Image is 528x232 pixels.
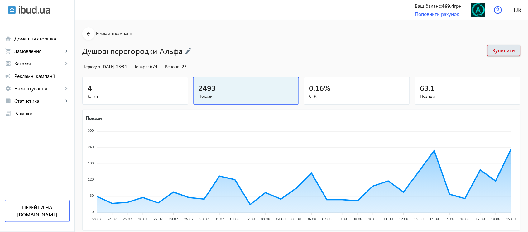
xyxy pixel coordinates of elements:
span: 63.1 [420,83,435,93]
span: 4 [88,83,92,93]
tspan: 13.08 [415,217,424,221]
mat-icon: keyboard_arrow_right [63,85,70,92]
mat-icon: keyboard_arrow_right [63,98,70,104]
span: Період: з [82,64,100,69]
tspan: 16.08 [460,217,470,221]
img: help.svg [494,6,502,14]
tspan: 240 [88,145,94,149]
mat-icon: keyboard_arrow_right [63,60,70,67]
mat-icon: receipt_long [5,110,11,116]
tspan: 30.07 [199,217,209,221]
tspan: 11.08 [384,217,393,221]
tspan: 23.07 [92,217,102,221]
tspan: 300 [88,129,94,133]
tspan: 08.08 [338,217,347,221]
span: % [324,83,331,93]
a: Поповнити рахунок [415,11,459,17]
span: Налаштування [14,85,63,92]
tspan: 60 [90,194,94,198]
span: Замовлення [14,48,63,54]
span: 674 [150,64,157,69]
tspan: 17.08 [476,217,485,221]
span: Статистика [14,98,63,104]
tspan: 03.08 [261,217,270,221]
tspan: 07.08 [322,217,332,221]
span: 0.16 [309,83,324,93]
img: ibud_text.svg [19,6,50,14]
tspan: 27.07 [154,217,163,221]
span: Каталог [14,60,63,67]
mat-icon: analytics [5,98,11,104]
span: 2493 [199,83,216,93]
tspan: 120 [88,178,94,181]
tspan: 24.07 [108,217,117,221]
tspan: 12.08 [399,217,408,221]
span: Рахунки [14,110,70,116]
mat-icon: campaign [5,73,11,79]
span: CTR [309,93,405,99]
span: Кліки [88,93,183,99]
tspan: 14.08 [430,217,439,221]
tspan: 15.08 [445,217,454,221]
mat-icon: arrow_back [85,30,93,38]
tspan: 19.08 [506,217,516,221]
mat-icon: settings [5,85,11,92]
tspan: 31.07 [215,217,224,221]
span: Регіони: [165,64,180,69]
b: 469.4 [442,2,454,9]
tspan: 25.07 [123,217,132,221]
span: Домашня сторінка [14,36,70,42]
div: Ваш баланс: грн [415,2,462,9]
tspan: 180 [88,161,94,165]
span: 23 [182,64,187,69]
a: Перейти на [DOMAIN_NAME] [5,200,70,222]
h1: Душові перегородки Альфа [82,45,481,56]
span: Позиція [420,93,516,99]
tspan: 10.08 [368,217,378,221]
mat-icon: grid_view [5,60,11,67]
img: ibud.svg [8,6,16,14]
tspan: 0 [92,210,94,214]
img: 28619682a2e03a04685722068149204-94a2a459e6.png [471,3,485,17]
mat-icon: home [5,36,11,42]
text: Покази [86,115,102,121]
span: Покази [199,93,294,99]
tspan: 04.08 [276,217,286,221]
tspan: 28.07 [169,217,178,221]
tspan: 05.08 [292,217,301,221]
button: Зупинити [487,45,521,56]
tspan: 06.08 [307,217,316,221]
tspan: 02.08 [246,217,255,221]
span: [DATE] 23:34 [101,64,127,69]
span: Товари: [134,64,149,69]
span: Зупинити [493,47,515,54]
tspan: 26.07 [138,217,147,221]
mat-icon: shopping_cart [5,48,11,54]
span: Рекламні кампанії [96,30,132,36]
tspan: 18.08 [491,217,501,221]
span: uk [514,6,522,14]
tspan: 29.07 [184,217,194,221]
mat-icon: keyboard_arrow_right [63,48,70,54]
tspan: 09.08 [353,217,362,221]
span: Рекламні кампанії [14,73,70,79]
tspan: 01.08 [230,217,240,221]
